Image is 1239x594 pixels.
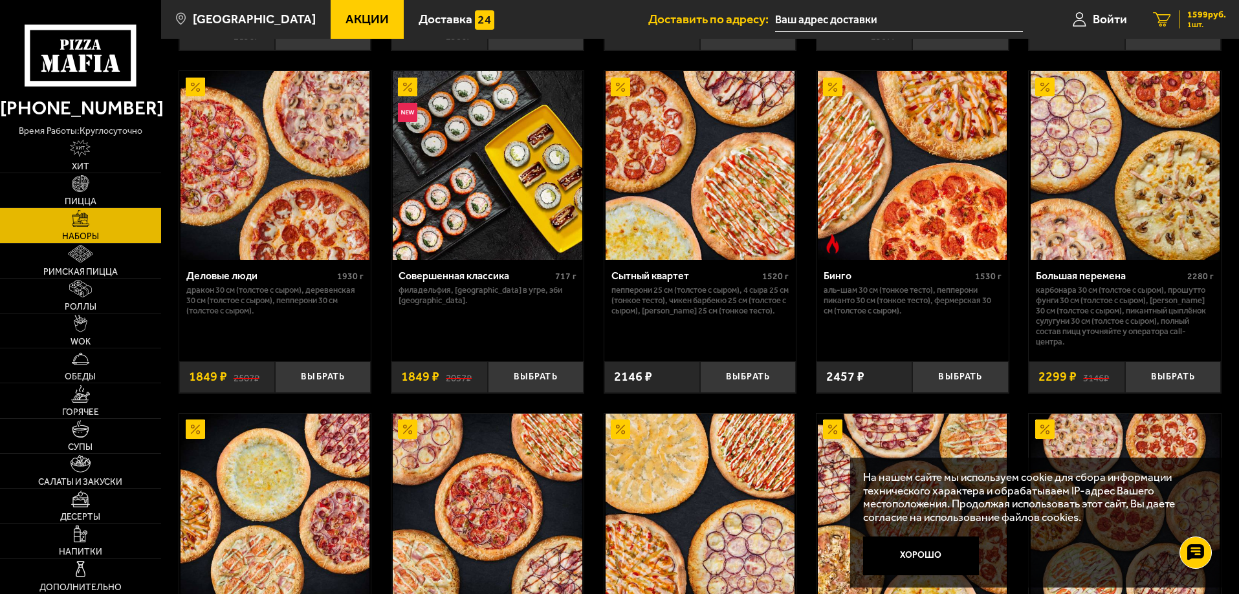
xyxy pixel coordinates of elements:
[555,271,576,282] span: 717 г
[398,78,417,97] img: Акционный
[65,197,96,206] span: Пицца
[391,71,584,260] a: АкционныйНовинкаСовершенная классика
[401,370,439,383] span: 1849 ₽
[700,361,796,393] button: Выбрать
[181,71,369,260] img: Деловые люди
[345,13,389,25] span: Акции
[488,361,584,393] button: Выбрать
[419,13,472,25] span: Доставка
[1029,71,1221,260] a: АкционныйБольшая перемена
[475,10,494,30] img: 15daf4d41897b9f0e9f617042186c801.svg
[818,71,1007,260] img: Бинго
[39,583,122,592] span: Дополнительно
[863,536,980,575] button: Хорошо
[975,271,1002,282] span: 1530 г
[179,71,371,260] a: АкционныйДеловые люди
[1125,361,1221,393] button: Выбрать
[65,372,96,381] span: Обеды
[337,271,364,282] span: 1930 г
[43,268,118,277] span: Римская пицца
[611,270,760,282] div: Сытный квартет
[60,513,100,522] span: Десерты
[606,71,795,260] img: Сытный квартет
[401,28,439,41] span: 1779 ₽
[863,471,1201,524] p: На нашем сайте мы используем cookie для сбора информации технического характера и обрабатываем IP...
[65,302,96,312] span: Роллы
[71,337,91,346] span: WOK
[826,28,864,41] span: 1999 ₽
[398,103,417,122] img: Новинка
[824,270,972,282] div: Бинго
[614,28,652,41] span: 2146 ₽
[189,370,227,383] span: 1849 ₽
[62,232,99,241] span: Наборы
[59,547,102,557] span: Напитки
[234,28,259,41] s: 2196 ₽
[823,419,842,439] img: Акционный
[611,78,630,97] img: Акционный
[611,419,630,439] img: Акционный
[399,285,576,306] p: Филадельфия, [GEOGRAPHIC_DATA] в угре, Эби [GEOGRAPHIC_DATA].
[614,370,652,383] span: 2146 ₽
[1038,28,1077,41] span: 2297 ₽
[1038,370,1077,383] span: 2299 ₽
[189,28,227,41] span: 1649 ₽
[446,370,472,383] s: 2057 ₽
[817,71,1009,260] a: АкционныйОстрое блюдоБинго
[824,285,1002,316] p: Аль-Шам 30 см (тонкое тесто), Пепперони Пиканто 30 см (тонкое тесто), Фермерская 30 см (толстое с...
[823,234,842,253] img: Острое блюдо
[1187,10,1226,19] span: 1599 руб.
[1036,270,1184,282] div: Большая перемена
[72,162,89,171] span: Хит
[234,370,259,383] s: 2507 ₽
[186,78,205,97] img: Акционный
[398,419,417,439] img: Акционный
[68,443,93,452] span: Супы
[186,270,334,282] div: Деловые люди
[611,285,789,316] p: Пепперони 25 см (толстое с сыром), 4 сыра 25 см (тонкое тесто), Чикен Барбекю 25 см (толстое с сы...
[1187,271,1214,282] span: 2280 г
[38,478,122,487] span: Салаты и закуски
[871,28,897,41] s: 2307 ₽
[1035,78,1055,97] img: Акционный
[1031,71,1220,260] img: Большая перемена
[1093,13,1127,25] span: Войти
[446,28,472,41] s: 2306 ₽
[393,71,582,260] img: Совершенная классика
[826,370,864,383] span: 2457 ₽
[762,271,789,282] span: 1520 г
[775,8,1023,32] input: Ваш адрес доставки
[275,361,371,393] button: Выбрать
[604,71,796,260] a: АкционныйСытный квартет
[399,270,552,282] div: Совершенная классика
[1036,285,1214,347] p: Карбонара 30 см (толстое с сыром), Прошутто Фунги 30 см (толстое с сыром), [PERSON_NAME] 30 см (т...
[823,78,842,97] img: Акционный
[1035,419,1055,439] img: Акционный
[186,285,364,316] p: Дракон 30 см (толстое с сыром), Деревенская 30 см (толстое с сыром), Пепперони 30 см (толстое с с...
[62,408,99,417] span: Горячее
[186,419,205,439] img: Акционный
[193,13,316,25] span: [GEOGRAPHIC_DATA]
[912,361,1008,393] button: Выбрать
[648,13,775,25] span: Доставить по адресу:
[1187,21,1226,28] span: 1 шт.
[1083,370,1109,383] s: 3146 ₽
